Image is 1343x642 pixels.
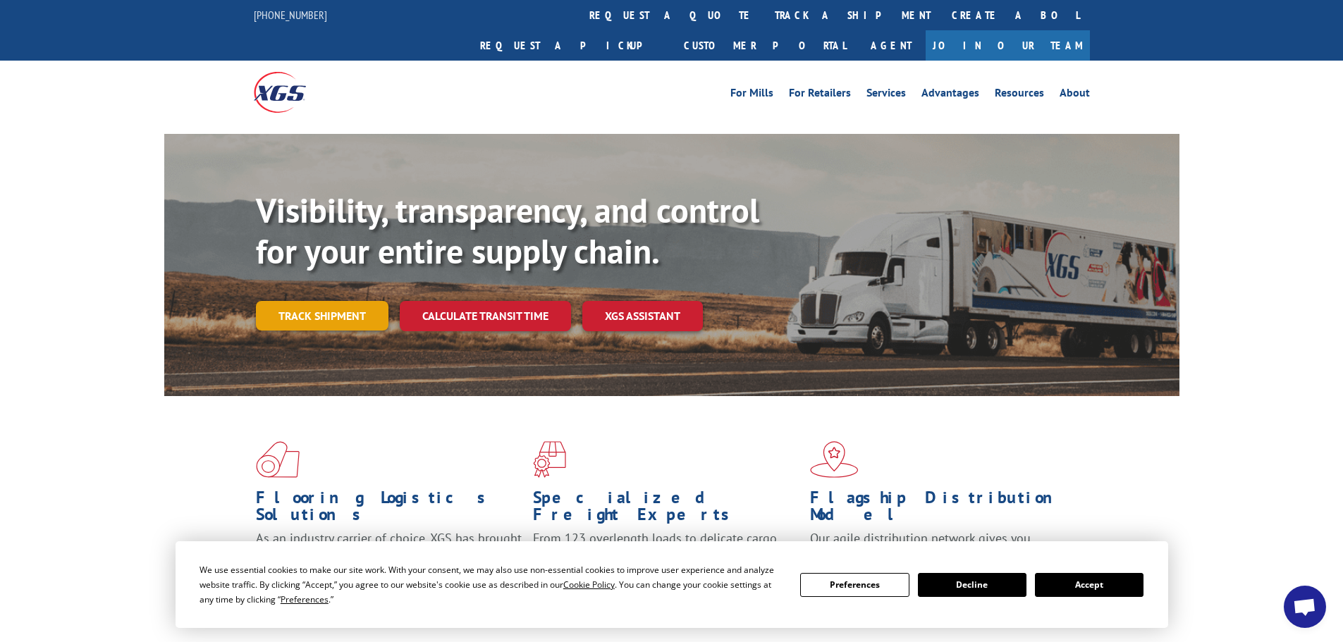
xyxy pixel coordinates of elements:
a: Advantages [921,87,979,103]
a: For Mills [730,87,773,103]
img: xgs-icon-focused-on-flooring-red [533,441,566,478]
b: Visibility, transparency, and control for your entire supply chain. [256,188,759,273]
span: As an industry carrier of choice, XGS has brought innovation and dedication to flooring logistics... [256,530,522,580]
a: About [1060,87,1090,103]
a: Join Our Team [926,30,1090,61]
button: Decline [918,573,1026,597]
div: Cookie Consent Prompt [176,541,1168,628]
a: For Retailers [789,87,851,103]
img: xgs-icon-flagship-distribution-model-red [810,441,859,478]
h1: Flooring Logistics Solutions [256,489,522,530]
a: Services [866,87,906,103]
a: Open chat [1284,586,1326,628]
a: Agent [857,30,926,61]
span: Our agile distribution network gives you nationwide inventory management on demand. [810,530,1069,563]
a: Calculate transit time [400,301,571,331]
a: Resources [995,87,1044,103]
a: [PHONE_NUMBER] [254,8,327,22]
button: Preferences [800,573,909,597]
button: Accept [1035,573,1143,597]
a: Track shipment [256,301,388,331]
a: XGS ASSISTANT [582,301,703,331]
div: We use essential cookies to make our site work. With your consent, we may also use non-essential ... [200,562,783,607]
a: Customer Portal [673,30,857,61]
span: Cookie Policy [563,579,615,591]
p: From 123 overlength loads to delicate cargo, our experienced staff knows the best way to move you... [533,530,799,593]
a: Request a pickup [470,30,673,61]
h1: Flagship Distribution Model [810,489,1077,530]
span: Preferences [281,593,329,605]
h1: Specialized Freight Experts [533,489,799,530]
img: xgs-icon-total-supply-chain-intelligence-red [256,441,300,478]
